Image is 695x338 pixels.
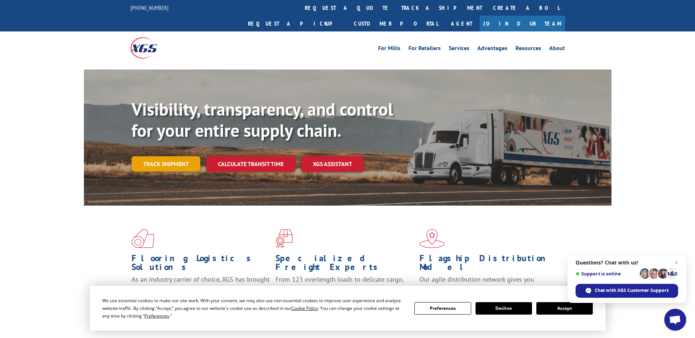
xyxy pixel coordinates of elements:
span: Questions? Chat with us! [576,260,678,266]
b: Visibility, transparency, and control for your entire supply chain. [132,98,393,142]
a: Customer Portal [348,16,444,31]
a: XGS ASSISTANT [301,156,364,172]
span: Chat with XGS Customer Support [595,287,669,294]
span: Preferences [144,313,169,319]
a: Agent [444,16,480,31]
button: Preferences [414,302,471,315]
h1: Flagship Distribution Model [419,254,558,275]
div: We use essential cookies to make our site work. With your consent, we may also use non-essential ... [102,297,406,320]
span: As an industry carrier of choice, XGS has brought innovation and dedication to flooring logistics... [132,275,270,301]
div: Chat with XGS Customer Support [576,284,678,298]
span: Close chat [672,258,681,267]
span: Support is online [576,271,637,277]
a: Services [449,45,469,53]
h1: Flooring Logistics Solutions [132,254,270,275]
div: Cookie Consent Prompt [90,286,606,331]
a: For Retailers [409,45,441,53]
a: Join Our Team [480,16,565,31]
a: Request a pickup [243,16,348,31]
h1: Specialized Freight Experts [276,254,414,275]
img: xgs-icon-focused-on-flooring-red [276,229,293,248]
a: [PHONE_NUMBER] [130,4,169,11]
a: For Mills [378,45,400,53]
a: Calculate transit time [206,156,295,172]
img: xgs-icon-total-supply-chain-intelligence-red [132,229,154,248]
a: About [549,45,565,53]
a: Advantages [477,45,507,53]
span: Cookie Policy [291,305,318,311]
span: Our agile distribution network gives you nationwide inventory management on demand. [419,275,554,292]
div: Open chat [664,309,686,331]
button: Decline [476,302,532,315]
a: Track shipment [132,156,200,172]
a: Resources [515,45,541,53]
button: Accept [536,302,593,315]
p: From 123 overlength loads to delicate cargo, our experienced staff knows the best way to move you... [276,275,414,308]
img: xgs-icon-flagship-distribution-model-red [419,229,445,248]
